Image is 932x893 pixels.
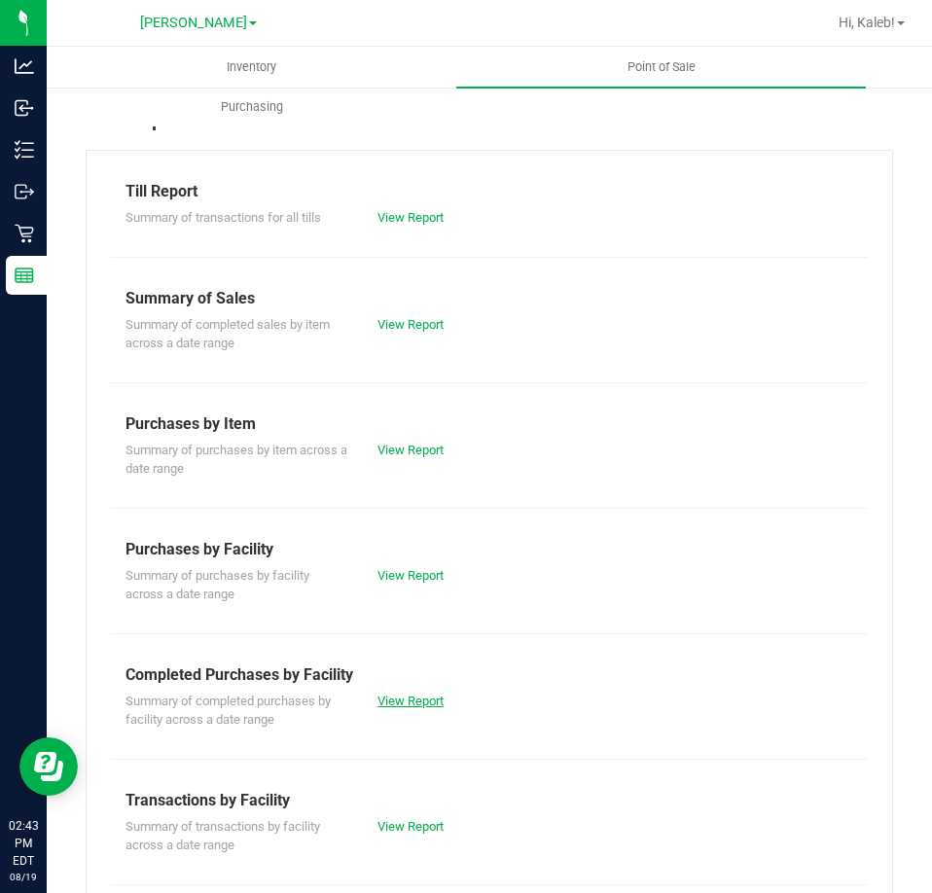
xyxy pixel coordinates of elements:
[377,317,444,332] a: View Report
[377,210,444,225] a: View Report
[200,58,303,76] span: Inventory
[125,819,320,853] span: Summary of transactions by facility across a date range
[19,737,78,796] iframe: Resource center
[456,47,866,88] a: Point of Sale
[15,56,34,76] inline-svg: Analytics
[9,870,38,884] p: 08/19
[47,87,456,127] a: Purchasing
[377,694,444,708] a: View Report
[15,182,34,201] inline-svg: Outbound
[125,210,321,225] span: Summary of transactions for all tills
[15,266,34,285] inline-svg: Reports
[125,694,331,728] span: Summary of completed purchases by facility across a date range
[15,140,34,160] inline-svg: Inventory
[86,105,893,150] div: POS Reports
[125,443,347,477] span: Summary of purchases by item across a date range
[125,568,309,602] span: Summary of purchases by facility across a date range
[839,15,895,30] span: Hi, Kaleb!
[125,538,853,561] div: Purchases by Facility
[125,287,853,310] div: Summary of Sales
[377,443,444,457] a: View Report
[15,98,34,118] inline-svg: Inbound
[47,47,456,88] a: Inventory
[9,817,38,870] p: 02:43 PM EDT
[377,819,444,834] a: View Report
[140,15,247,31] span: [PERSON_NAME]
[195,98,309,116] span: Purchasing
[125,180,853,203] div: Till Report
[125,789,853,812] div: Transactions by Facility
[125,663,853,687] div: Completed Purchases by Facility
[601,58,722,76] span: Point of Sale
[125,317,330,351] span: Summary of completed sales by item across a date range
[377,568,444,583] a: View Report
[125,412,853,436] div: Purchases by Item
[15,224,34,243] inline-svg: Retail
